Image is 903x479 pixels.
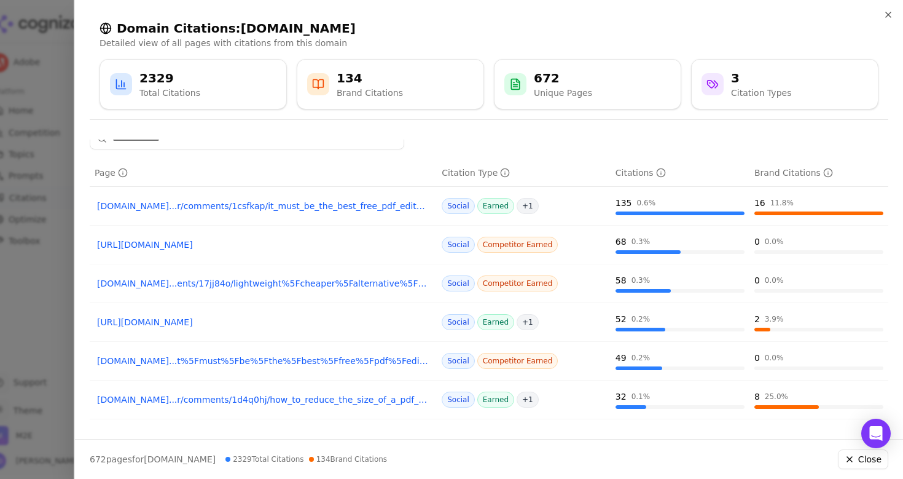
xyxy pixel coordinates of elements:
th: brandCitationCount [749,159,888,187]
a: [DOMAIN_NAME]...ents/17jj84o/lightweight%5Fcheaper%5Falternative%5Fto%5Fadobe%5Ffor [97,277,429,290]
span: Earned [477,314,514,330]
div: 3 [731,69,791,87]
div: Citation Types [731,87,791,99]
span: + 1 [517,314,539,330]
div: 25.0 % [765,392,788,402]
div: 58 [616,274,627,287]
div: 0.1 % [631,392,651,402]
div: 68 [616,236,627,248]
span: [DOMAIN_NAME] [144,454,216,464]
span: + 1 [517,198,539,214]
div: Total Citations [139,87,200,99]
span: Social [442,392,475,408]
a: [URL][DOMAIN_NAME] [97,316,429,328]
span: Competitor Earned [477,275,558,291]
div: 0 [754,236,760,248]
div: 0.0 % [765,275,784,285]
div: 32 [616,390,627,403]
div: Page [95,167,128,179]
div: Citations [616,167,666,179]
div: Brand Citations [337,87,403,99]
div: 2 [754,313,760,325]
div: 0.6 % [637,198,656,208]
div: 0.2 % [631,314,651,324]
div: 11.8 % [770,198,794,208]
div: 0 [754,274,760,287]
div: 0.2 % [631,353,651,363]
div: 672 [534,69,592,87]
span: 2329 Total Citations [225,454,303,464]
span: Competitor Earned [477,237,558,253]
span: Social [442,314,475,330]
div: Brand Citations [754,167,833,179]
th: totalCitationCount [611,159,749,187]
button: Close [838,449,888,469]
div: 8 [754,390,760,403]
div: 134 [337,69,403,87]
th: citationTypes [437,159,611,187]
div: 52 [616,313,627,325]
span: Earned [477,392,514,408]
p: page s for [90,453,216,465]
p: Detailed view of all pages with citations from this domain [100,37,878,49]
span: Competitor Earned [477,353,558,369]
div: 2329 [139,69,200,87]
div: 0.3 % [631,237,651,247]
div: 0.0 % [765,237,784,247]
span: 672 [90,454,106,464]
div: Citation Type [442,167,510,179]
span: Earned [477,198,514,214]
span: 134 Brand Citations [309,454,387,464]
div: Unique Pages [534,87,592,99]
div: 0 [754,352,760,364]
span: Social [442,237,475,253]
span: Social [442,353,475,369]
div: 0.0 % [765,353,784,363]
span: Social [442,275,475,291]
span: + 1 [517,392,539,408]
div: 135 [616,197,632,209]
span: Social [442,198,475,214]
div: 3.9 % [765,314,784,324]
a: [DOMAIN_NAME]...t%5Fmust%5Fbe%5Fthe%5Fbest%5Ffree%5Fpdf%5Feditor%5Fyou%5Fcan%5Ffind [97,355,429,367]
a: [DOMAIN_NAME]...r/comments/1csfkap/it_must_be_the_best_free_pdf_editor_you_can_find [97,200,429,212]
a: [URL][DOMAIN_NAME] [97,239,429,251]
h2: Domain Citations: [DOMAIN_NAME] [100,20,878,37]
div: 49 [616,352,627,364]
a: [DOMAIN_NAME]...r/comments/1d4q0hj/how_to_reduce_the_size_of_a_pdf_with_a_free_tool [97,394,429,406]
th: page [90,159,437,187]
div: 16 [754,197,765,209]
div: 0.3 % [631,275,651,285]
